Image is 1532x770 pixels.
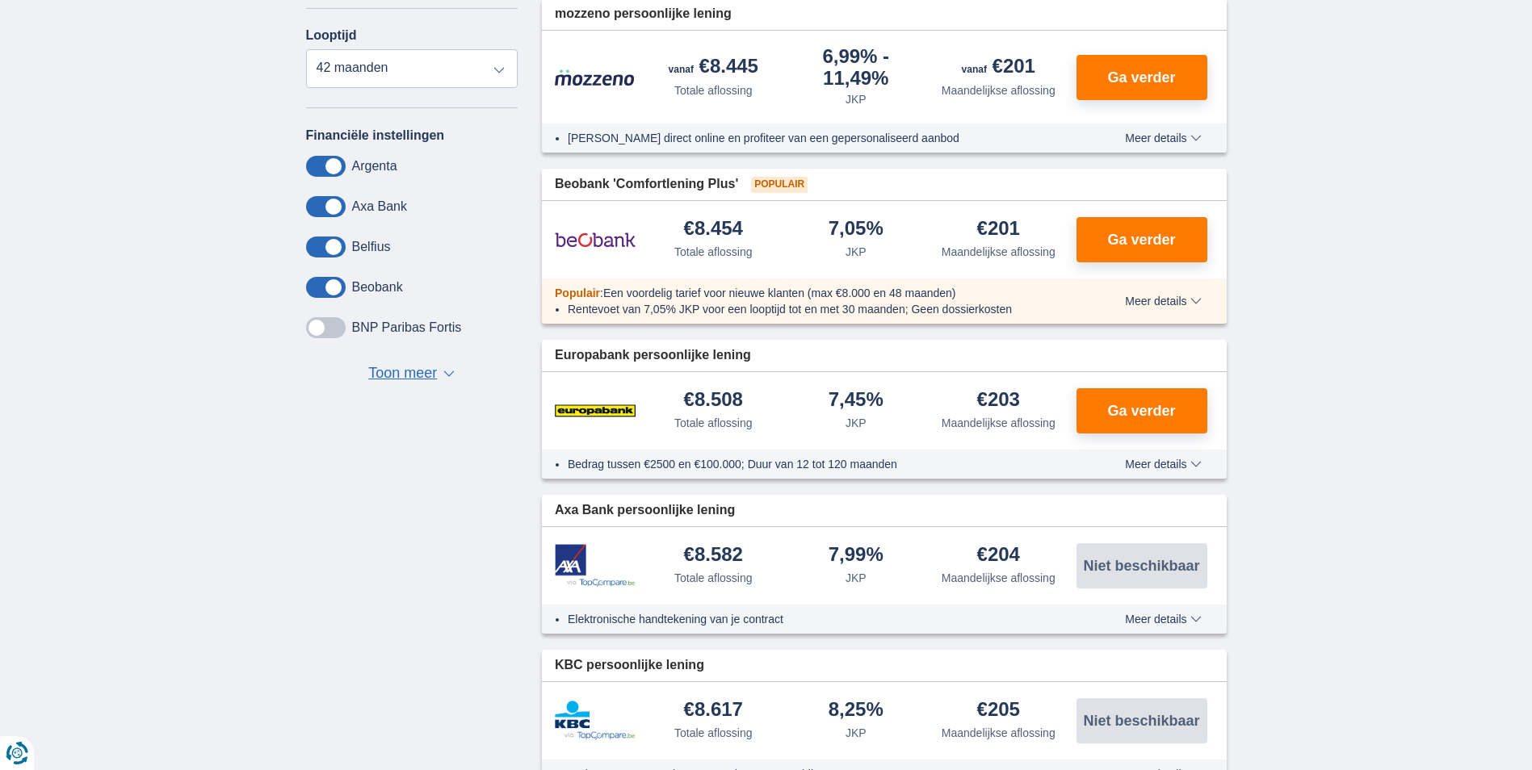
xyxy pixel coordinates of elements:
span: Axa Bank persoonlijke lening [555,501,735,520]
div: JKP [846,570,867,586]
div: €204 [977,545,1020,567]
div: 7,45% [829,390,884,412]
button: Meer details [1113,295,1213,308]
span: Populair [555,287,600,299]
label: Argenta [352,159,397,174]
div: €201 [962,56,1035,79]
span: Toon meer [368,363,437,384]
div: Totale aflossing [674,244,753,260]
span: Meer details [1125,613,1201,625]
span: Niet beschikbaar [1083,714,1199,728]
button: Meer details [1113,613,1213,626]
img: product.pl.alt Europabank [555,391,636,431]
div: Totale aflossing [674,82,753,98]
div: Totale aflossing [674,725,753,741]
span: Ga verder [1107,404,1175,418]
img: product.pl.alt KBC [555,701,636,739]
li: [PERSON_NAME] direct online en profiteer van een gepersonaliseerd aanbod [568,130,1066,146]
img: product.pl.alt Axa Bank [555,544,636,587]
label: Looptijd [306,28,357,43]
span: Ga verder [1107,232,1175,247]
div: Maandelijkse aflossing [942,244,1056,260]
div: €8.454 [684,219,743,241]
div: 7,05% [829,219,884,241]
span: Meer details [1125,295,1201,307]
img: product.pl.alt Mozzeno [555,69,636,86]
li: Rentevoet van 7,05% JKP voor een looptijd tot en met 30 maanden; Geen dossierkosten [568,301,1066,317]
span: Beobank 'Comfortlening Plus' [555,175,738,194]
div: Totale aflossing [674,415,753,431]
div: JKP [846,725,867,741]
div: JKP [846,244,867,260]
div: Totale aflossing [674,570,753,586]
button: Niet beschikbaar [1077,543,1207,588]
button: Niet beschikbaar [1077,698,1207,743]
button: Ga verder [1077,217,1207,262]
img: product.pl.alt Beobank [555,220,636,260]
div: €201 [977,219,1020,241]
div: €8.617 [684,700,743,722]
li: Elektronische handtekening van je contract [568,611,1066,627]
div: €8.445 [669,56,758,79]
label: BNP Paribas Fortis [352,320,462,335]
span: Meer details [1125,132,1201,144]
div: JKP [846,415,867,431]
div: Maandelijkse aflossing [942,82,1056,98]
div: : [542,285,1079,301]
div: €8.582 [684,545,743,567]
div: €205 [977,700,1020,722]
span: Populair [751,177,808,193]
span: Niet beschikbaar [1083,559,1199,573]
button: Ga verder [1077,55,1207,100]
div: Maandelijkse aflossing [942,570,1056,586]
div: 7,99% [829,545,884,567]
div: Maandelijkse aflossing [942,415,1056,431]
div: €8.508 [684,390,743,412]
li: Bedrag tussen €2500 en €100.000; Duur van 12 tot 120 maanden [568,456,1066,472]
div: €203 [977,390,1020,412]
span: Meer details [1125,458,1201,470]
button: Toon meer ▼ [363,362,460,385]
span: KBC persoonlijke lening [555,656,704,675]
button: Ga verder [1077,388,1207,433]
label: Axa Bank [352,199,407,214]
span: Een voordelig tarief voor nieuwe klanten (max €8.000 en 48 maanden) [603,287,956,299]
label: Beobank [352,280,403,295]
span: Europabank persoonlijke lening [555,346,751,365]
div: 8,25% [829,700,884,722]
div: 6,99% [791,47,921,88]
button: Meer details [1113,458,1213,471]
span: mozzeno persoonlijke lening [555,5,732,23]
div: JKP [846,91,867,107]
label: Belfius [352,240,391,254]
span: ▼ [443,370,455,377]
span: Ga verder [1107,70,1175,85]
label: Financiële instellingen [306,128,445,143]
button: Meer details [1113,132,1213,144]
div: Maandelijkse aflossing [942,725,1056,741]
